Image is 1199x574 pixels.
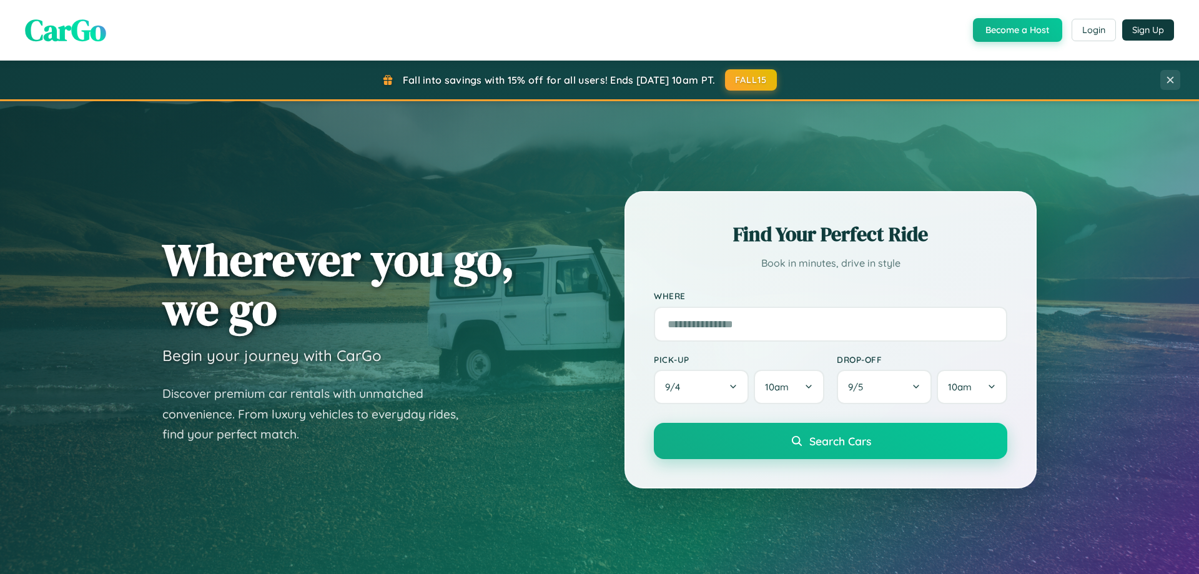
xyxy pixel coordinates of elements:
[837,370,932,404] button: 9/5
[973,18,1062,42] button: Become a Host
[654,370,749,404] button: 9/4
[725,69,777,91] button: FALL15
[654,291,1007,302] label: Where
[754,370,824,404] button: 10am
[162,235,515,334] h1: Wherever you go, we go
[654,423,1007,459] button: Search Cars
[162,346,382,365] h3: Begin your journey with CarGo
[1072,19,1116,41] button: Login
[848,381,869,393] span: 9 / 5
[654,354,824,365] label: Pick-up
[25,9,106,51] span: CarGo
[937,370,1007,404] button: 10am
[765,381,789,393] span: 10am
[809,434,871,448] span: Search Cars
[948,381,972,393] span: 10am
[162,383,475,445] p: Discover premium car rentals with unmatched convenience. From luxury vehicles to everyday rides, ...
[1122,19,1174,41] button: Sign Up
[403,74,716,86] span: Fall into savings with 15% off for all users! Ends [DATE] 10am PT.
[654,220,1007,248] h2: Find Your Perfect Ride
[665,381,686,393] span: 9 / 4
[654,254,1007,272] p: Book in minutes, drive in style
[837,354,1007,365] label: Drop-off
